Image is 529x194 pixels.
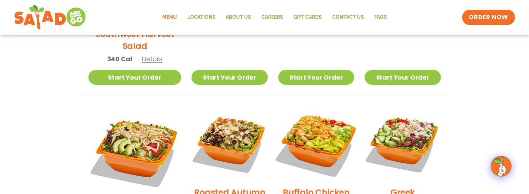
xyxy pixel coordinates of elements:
a: Contact Us [327,9,369,25]
a: Start Your Order [192,70,267,85]
a: Start Your Order [365,70,441,85]
nav: Menu [157,9,392,25]
a: Careers [257,9,289,25]
a: FAQs [369,9,392,25]
a: Locations [182,9,221,25]
a: GIFT CARDS [289,9,327,25]
a: Menu [157,9,182,25]
img: Product photo for Roasted Autumn Salad [192,105,267,181]
span: ORDER NOW [469,13,508,22]
span: 340 Cal [107,54,132,64]
a: About Us [221,9,257,25]
a: Start Your Order [278,70,354,85]
a: ORDER NOW [462,10,515,25]
h2: Southwest Harvest Salad [88,28,181,52]
img: Product photo for Buffalo Chicken Salad [272,99,361,188]
img: Product photo for Greek Salad [365,105,441,181]
img: wpChatIcon [491,156,511,176]
img: new-SAG-logo-768×292 [14,3,87,31]
span: Details [142,55,162,63]
a: Start Your Order [88,70,181,85]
